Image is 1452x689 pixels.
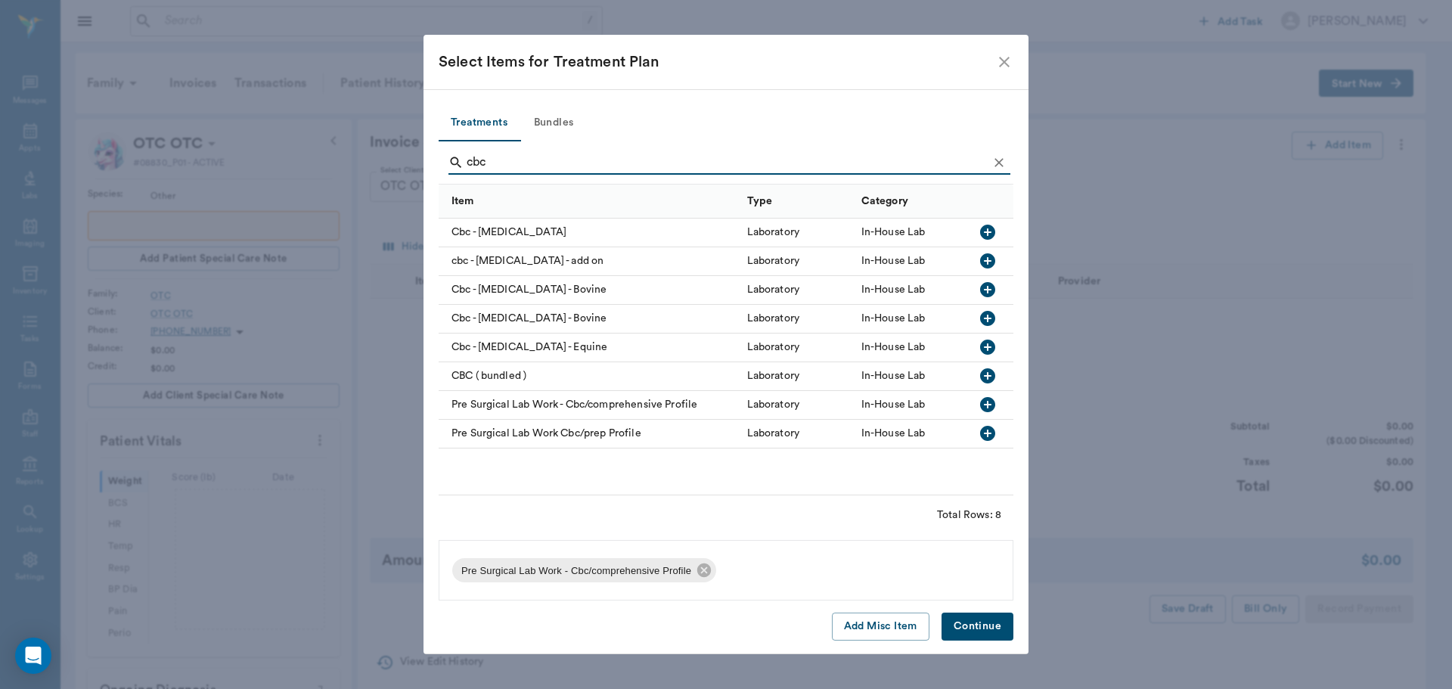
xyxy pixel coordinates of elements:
div: Laboratory [747,368,800,383]
div: Laboratory [747,426,800,441]
div: Laboratory [747,311,800,326]
button: Continue [942,613,1013,641]
div: In-House Lab [861,311,926,326]
div: Open Intercom Messenger [15,638,51,674]
div: Cbc - [MEDICAL_DATA] - Equine [439,334,740,362]
div: In-House Lab [861,340,926,355]
div: Pre Surgical Lab Work - Cbc/comprehensive Profile [452,558,716,582]
div: In-House Lab [861,282,926,297]
div: Laboratory [747,225,800,240]
div: Type [740,184,854,218]
div: Laboratory [747,397,800,412]
div: Type [747,180,773,222]
span: Pre Surgical Lab Work - Cbc/comprehensive Profile [452,563,700,579]
div: Item [439,184,740,218]
div: Item [451,180,474,222]
button: Bundles [520,105,588,141]
button: close [995,53,1013,71]
input: Find a treatment [467,151,988,175]
div: Cbc - [MEDICAL_DATA] [439,219,740,247]
button: Add Misc Item [832,613,929,641]
div: Total Rows: 8 [937,507,1001,523]
div: In-House Lab [861,225,926,240]
div: In-House Lab [861,397,926,412]
div: Cbc - [MEDICAL_DATA] - Bovine [439,305,740,334]
div: In-House Lab [861,426,926,441]
div: Select Items for Treatment Plan [439,50,995,74]
div: In-House Lab [861,253,926,268]
button: Clear [988,151,1010,174]
div: Search [448,151,1010,178]
div: Laboratory [747,282,800,297]
div: CBC ( bundled ) [439,362,740,391]
div: Category [854,184,968,218]
div: cbc - [MEDICAL_DATA] - add on [439,247,740,276]
div: Category [861,180,908,222]
button: Treatments [439,105,520,141]
div: Pre Surgical Lab Work Cbc/prep Profile [439,420,740,448]
div: Laboratory [747,340,800,355]
div: In-House Lab [861,368,926,383]
div: Cbc - [MEDICAL_DATA] - Bovine [439,276,740,305]
div: Pre Surgical Lab Work - Cbc/comprehensive Profile [439,391,740,420]
div: Laboratory [747,253,800,268]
